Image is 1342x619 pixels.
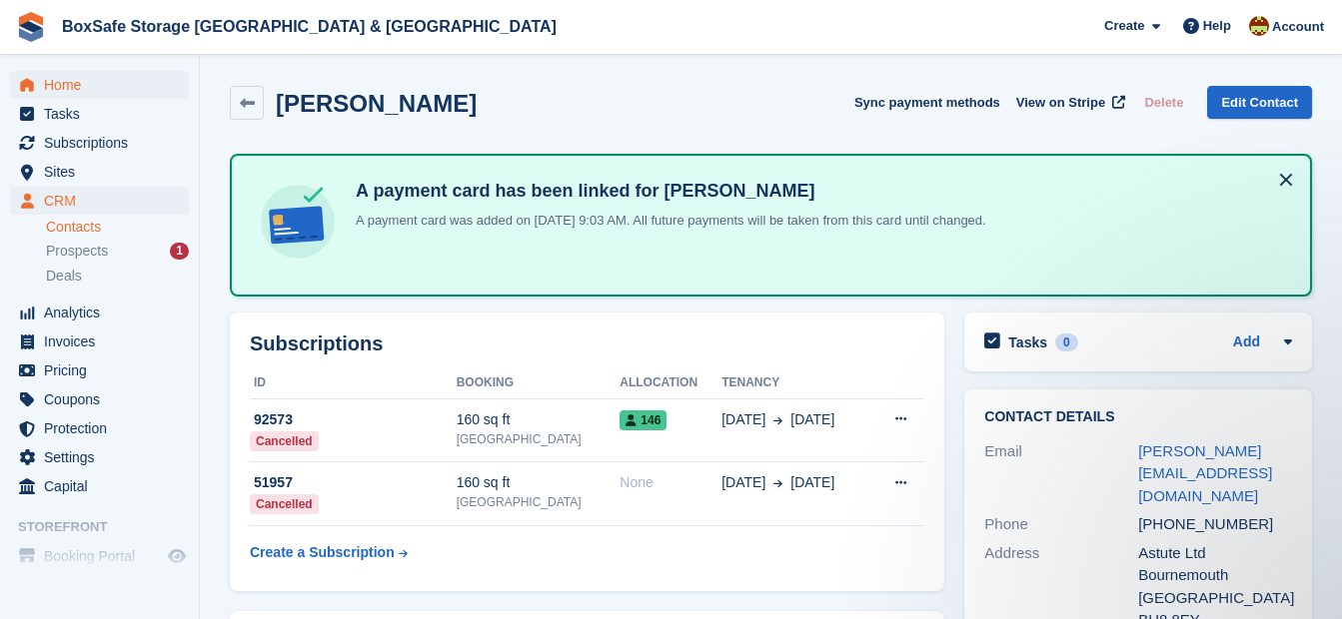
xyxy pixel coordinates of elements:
[1138,513,1292,536] div: [PHONE_NUMBER]
[1233,331,1260,354] a: Add
[44,472,164,500] span: Capital
[276,90,477,117] h2: [PERSON_NAME]
[46,266,189,287] a: Deals
[46,242,108,261] span: Prospects
[44,385,164,413] span: Coupons
[1138,542,1292,565] div: Astute Ltd
[457,472,621,493] div: 160 sq ft
[165,544,189,568] a: Preview store
[620,410,667,430] span: 146
[10,327,189,355] a: menu
[10,542,189,570] a: menu
[46,218,189,237] a: Contacts
[44,100,164,128] span: Tasks
[250,367,457,399] th: ID
[250,494,319,514] div: Cancelled
[10,299,189,326] a: menu
[44,71,164,99] span: Home
[1016,93,1105,113] span: View on Stripe
[1138,564,1292,587] div: Bournemouth
[620,367,721,399] th: Allocation
[790,409,834,430] span: [DATE]
[250,409,457,430] div: 92573
[10,187,189,215] a: menu
[1203,16,1231,36] span: Help
[1138,587,1292,610] div: [GEOGRAPHIC_DATA]
[250,431,319,451] div: Cancelled
[984,440,1138,508] div: Email
[984,409,1292,425] h2: Contact Details
[170,243,189,260] div: 1
[457,409,621,430] div: 160 sq ft
[44,542,164,570] span: Booking Portal
[44,129,164,157] span: Subscriptions
[1272,17,1324,37] span: Account
[46,267,82,286] span: Deals
[1008,86,1129,119] a: View on Stripe
[250,542,395,563] div: Create a Subscription
[250,332,924,355] h2: Subscriptions
[256,180,340,264] img: card-linked-ebf98d0992dc2aeb22e95c0e3c79077019eb2392cfd83c6a337811c24bc77127.svg
[44,327,164,355] span: Invoices
[250,472,457,493] div: 51957
[44,414,164,442] span: Protection
[10,129,189,157] a: menu
[1104,16,1144,36] span: Create
[1138,442,1272,504] a: [PERSON_NAME][EMAIL_ADDRESS][DOMAIN_NAME]
[721,367,869,399] th: Tenancy
[348,211,986,231] p: A payment card was added on [DATE] 9:03 AM. All future payments will be taken from this card unti...
[54,10,565,43] a: BoxSafe Storage [GEOGRAPHIC_DATA] & [GEOGRAPHIC_DATA]
[790,472,834,493] span: [DATE]
[1136,86,1191,119] button: Delete
[10,472,189,500] a: menu
[10,71,189,99] a: menu
[16,12,46,42] img: stora-icon-8386f47178a22dfd0bd8f6a31ec36ba5ce8667c1dd55bd0f319d3a0aa187defe.svg
[10,385,189,413] a: menu
[10,158,189,186] a: menu
[44,443,164,471] span: Settings
[348,180,986,203] h4: A payment card has been linked for [PERSON_NAME]
[457,367,621,399] th: Booking
[721,409,765,430] span: [DATE]
[1055,333,1078,351] div: 0
[44,299,164,326] span: Analytics
[250,534,408,571] a: Create a Subscription
[18,517,199,537] span: Storefront
[44,356,164,384] span: Pricing
[44,158,164,186] span: Sites
[10,100,189,128] a: menu
[457,493,621,511] div: [GEOGRAPHIC_DATA]
[984,513,1138,536] div: Phone
[46,241,189,262] a: Prospects 1
[854,86,1000,119] button: Sync payment methods
[1249,16,1269,36] img: Kim
[44,187,164,215] span: CRM
[1207,86,1312,119] a: Edit Contact
[10,443,189,471] a: menu
[721,472,765,493] span: [DATE]
[10,414,189,442] a: menu
[1008,333,1047,351] h2: Tasks
[457,430,621,448] div: [GEOGRAPHIC_DATA]
[620,472,721,493] div: None
[10,356,189,384] a: menu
